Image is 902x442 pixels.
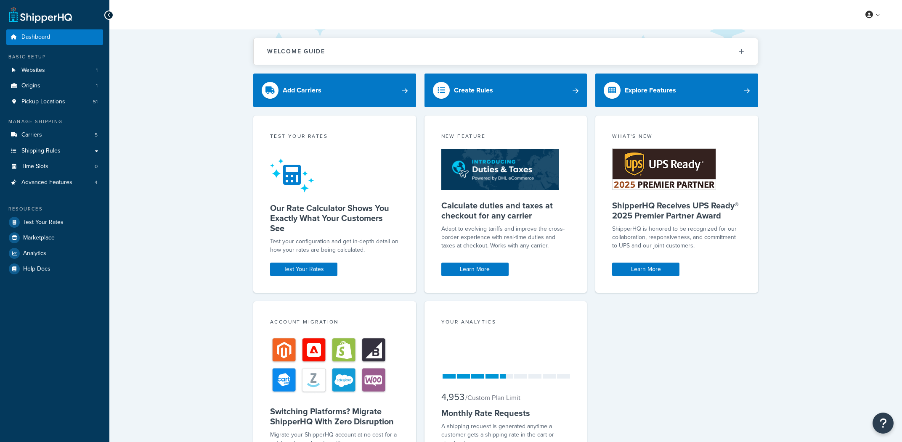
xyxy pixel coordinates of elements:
li: Origins [6,78,103,94]
a: Learn More [441,263,509,276]
a: Test Your Rates [270,263,337,276]
div: Add Carriers [283,84,321,96]
li: Websites [6,63,103,78]
li: Pickup Locations [6,94,103,110]
button: Welcome Guide [254,38,758,65]
a: Advanced Features4 [6,175,103,190]
div: Test your configuration and get in-depth detail on how your rates are being calculated. [270,237,399,254]
span: Advanced Features [21,179,72,186]
span: Help Docs [23,266,50,273]
div: Resources [6,205,103,213]
a: Add Carriers [253,74,416,107]
span: 1 [96,67,98,74]
h2: Welcome Guide [267,48,325,55]
span: 4,953 [441,390,464,404]
h5: Our Rate Calculator Shows You Exactly What Your Customers See [270,203,399,233]
button: Open Resource Center [873,413,894,434]
a: Websites1 [6,63,103,78]
h5: ShipperHQ Receives UPS Ready® 2025 Premier Partner Award [612,200,741,221]
div: Manage Shipping [6,118,103,125]
h5: Monthly Rate Requests [441,408,570,418]
a: Test Your Rates [6,215,103,230]
span: 51 [93,98,98,105]
li: Advanced Features [6,175,103,190]
li: Time Slots [6,159,103,174]
span: Carriers [21,132,42,139]
span: Origins [21,82,40,89]
span: 0 [95,163,98,170]
h5: Switching Platforms? Migrate ShipperHQ With Zero Disruption [270,406,399,426]
a: Pickup Locations51 [6,94,103,110]
span: Marketplace [23,234,55,242]
h5: Calculate duties and taxes at checkout for any carrier [441,200,570,221]
span: Time Slots [21,163,48,170]
span: Pickup Locations [21,98,65,105]
div: Test your rates [270,132,399,142]
div: Basic Setup [6,53,103,61]
span: Analytics [23,250,46,257]
span: Websites [21,67,45,74]
a: Time Slots0 [6,159,103,174]
a: Dashboard [6,29,103,45]
span: Dashboard [21,34,50,41]
div: Explore Features [625,84,676,96]
div: Account Migration [270,318,399,328]
span: 4 [95,179,98,186]
div: Create Rules [454,84,493,96]
a: Explore Features [595,74,758,107]
p: Adapt to evolving tariffs and improve the cross-border experience with real-time duties and taxes... [441,225,570,250]
a: Marketplace [6,230,103,245]
p: ShipperHQ is honored to be recognized for our collaboration, responsiveness, and commitment to UP... [612,225,741,250]
span: 5 [95,132,98,139]
a: Origins1 [6,78,103,94]
small: / Custom Plan Limit [465,393,520,403]
li: Carriers [6,127,103,143]
a: Create Rules [424,74,587,107]
div: New Feature [441,132,570,142]
a: Learn More [612,263,679,276]
a: Carriers5 [6,127,103,143]
a: Help Docs [6,261,103,276]
div: Your Analytics [441,318,570,328]
span: Shipping Rules [21,147,61,155]
div: What's New [612,132,741,142]
span: Test Your Rates [23,219,64,226]
span: 1 [96,82,98,89]
a: Shipping Rules [6,143,103,159]
a: Analytics [6,246,103,261]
